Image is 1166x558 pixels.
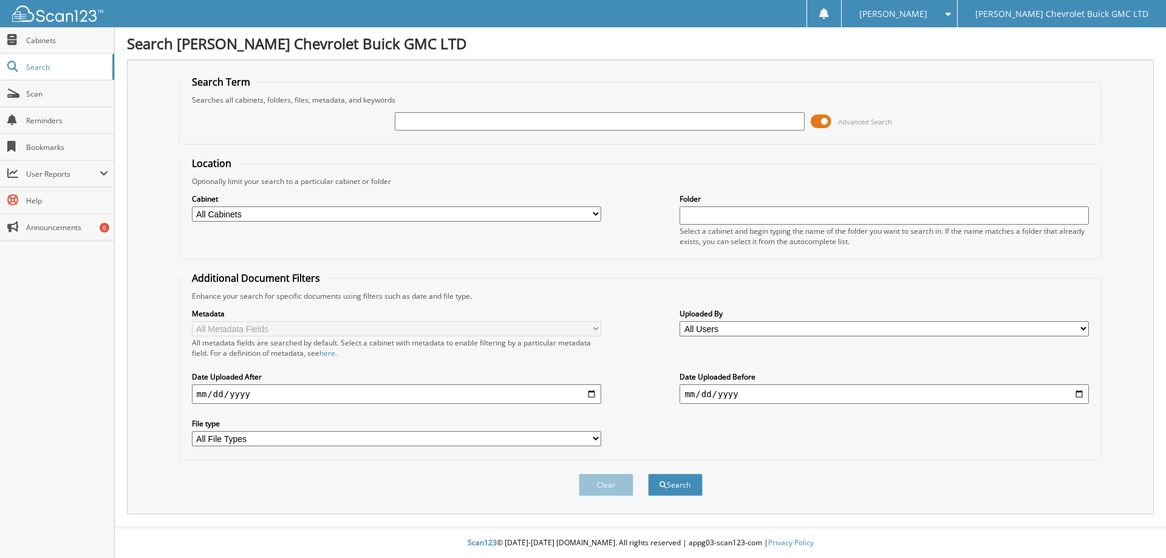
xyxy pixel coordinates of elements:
label: Uploaded By [680,308,1089,319]
div: 6 [100,223,109,233]
span: Advanced Search [838,117,892,126]
label: Date Uploaded After [192,372,601,382]
span: Search [26,62,106,72]
button: Clear [579,474,633,496]
span: Scan [26,89,108,99]
input: start [192,384,601,404]
span: [PERSON_NAME] [859,10,927,18]
span: User Reports [26,169,100,179]
a: here [319,348,335,358]
label: Metadata [192,308,601,319]
label: Date Uploaded Before [680,372,1089,382]
span: Announcements [26,222,108,233]
span: Cabinets [26,35,108,46]
span: Help [26,196,108,206]
div: Select a cabinet and begin typing the name of the folder you want to search in. If the name match... [680,226,1089,247]
span: Reminders [26,115,108,126]
div: Enhance your search for specific documents using filters such as date and file type. [186,291,1096,301]
legend: Location [186,157,237,170]
label: Folder [680,194,1089,204]
label: File type [192,418,601,429]
div: All metadata fields are searched by default. Select a cabinet with metadata to enable filtering b... [192,338,601,358]
span: Scan123 [468,537,497,548]
span: [PERSON_NAME] Chevrolet Buick GMC LTD [975,10,1148,18]
div: Searches all cabinets, folders, files, metadata, and keywords [186,95,1096,105]
div: © [DATE]-[DATE] [DOMAIN_NAME]. All rights reserved | appg03-scan123-com | [115,528,1166,558]
img: scan123-logo-white.svg [12,5,103,22]
label: Cabinet [192,194,601,204]
a: Privacy Policy [768,537,814,548]
legend: Search Term [186,75,256,89]
div: Optionally limit your search to a particular cabinet or folder [186,176,1096,186]
h1: Search [PERSON_NAME] Chevrolet Buick GMC LTD [127,33,1154,53]
legend: Additional Document Filters [186,271,326,285]
input: end [680,384,1089,404]
button: Search [648,474,703,496]
span: Bookmarks [26,142,108,152]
